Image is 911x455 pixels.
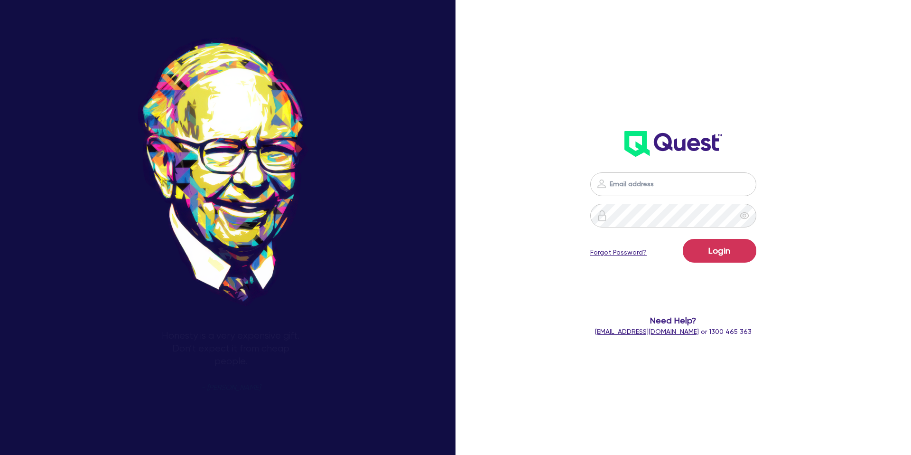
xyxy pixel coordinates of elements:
img: wH2k97JdezQIQAAAABJRU5ErkJggg== [624,131,722,157]
span: or 1300 465 363 [595,328,752,335]
img: icon-password [596,210,608,221]
input: Email address [590,172,756,196]
span: eye [740,211,749,220]
img: icon-password [596,178,607,190]
a: Forgot Password? [590,247,647,257]
span: Need Help? [551,314,795,327]
button: Login [683,239,756,263]
span: - [PERSON_NAME] [201,384,260,391]
a: [EMAIL_ADDRESS][DOMAIN_NAME] [595,328,699,335]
